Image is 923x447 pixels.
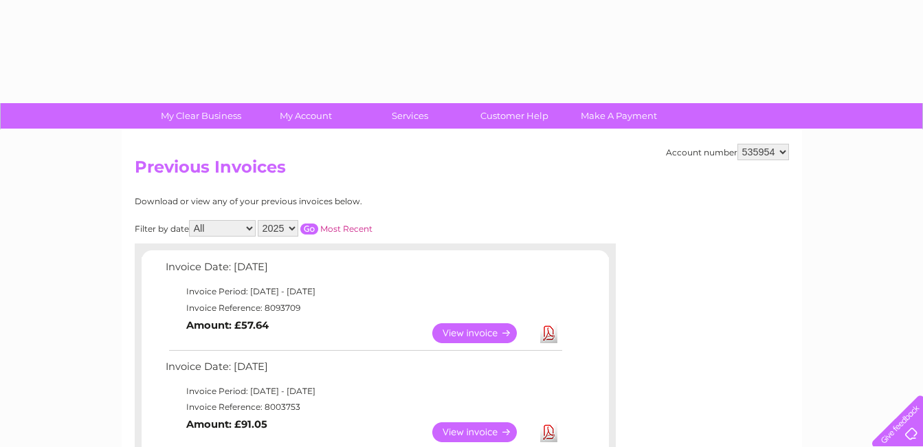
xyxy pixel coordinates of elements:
a: My Clear Business [144,103,258,129]
h2: Previous Invoices [135,157,789,184]
div: Account number [666,144,789,160]
b: Amount: £91.05 [186,418,267,430]
a: Download [540,323,557,343]
div: Filter by date [135,220,496,237]
a: Most Recent [320,223,372,234]
div: Download or view any of your previous invoices below. [135,197,496,206]
a: Customer Help [458,103,571,129]
a: Make A Payment [562,103,676,129]
a: Services [353,103,467,129]
td: Invoice Reference: 8003753 [162,399,564,415]
td: Invoice Period: [DATE] - [DATE] [162,383,564,400]
b: Amount: £57.64 [186,319,269,331]
td: Invoice Date: [DATE] [162,258,564,283]
td: Invoice Reference: 8093709 [162,300,564,316]
a: View [432,323,533,343]
a: My Account [249,103,362,129]
td: Invoice Date: [DATE] [162,358,564,383]
td: Invoice Period: [DATE] - [DATE] [162,283,564,300]
a: Download [540,422,557,442]
a: View [432,422,533,442]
